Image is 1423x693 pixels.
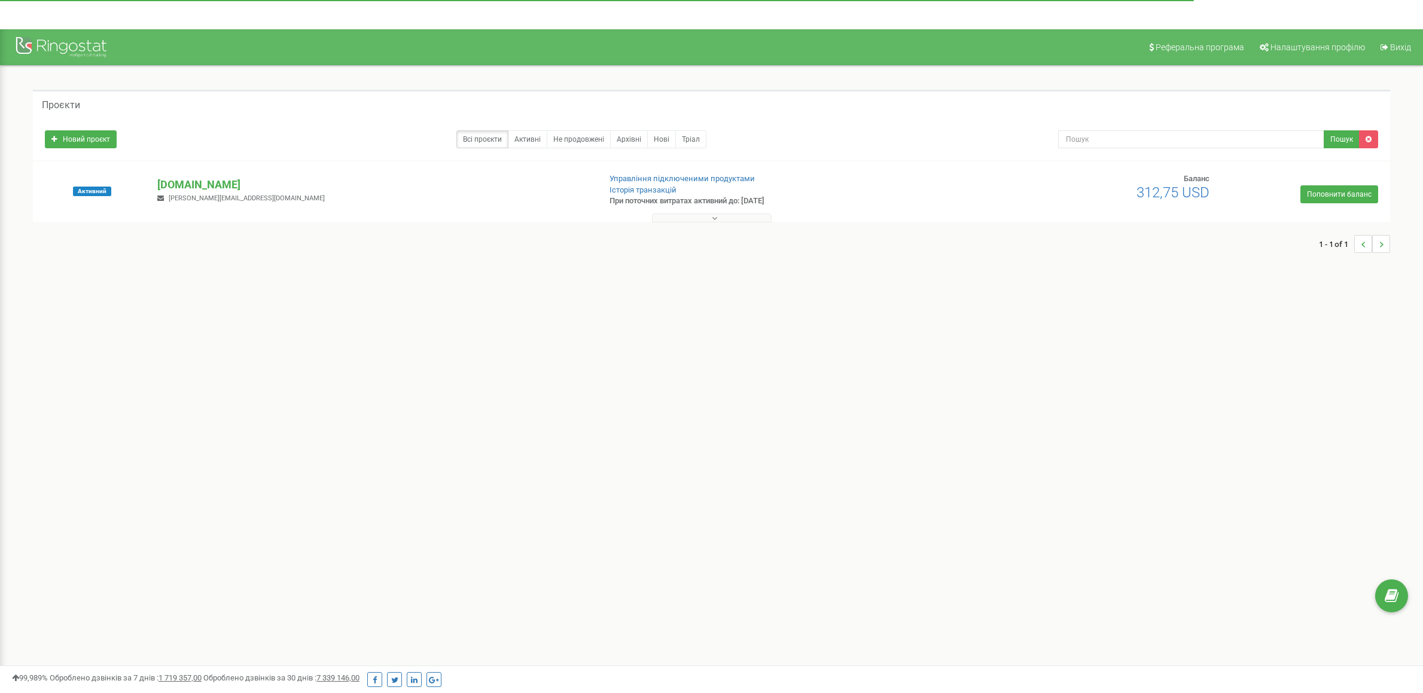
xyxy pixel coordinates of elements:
[169,194,325,202] span: [PERSON_NAME][EMAIL_ADDRESS][DOMAIN_NAME]
[508,130,547,148] a: Активні
[157,177,590,193] p: [DOMAIN_NAME]
[675,130,706,148] a: Тріал
[1319,235,1354,253] span: 1 - 1 of 1
[159,673,202,682] u: 1 719 357,00
[1373,29,1417,65] a: Вихід
[203,673,359,682] span: Оброблено дзвінків за 30 днів :
[1319,223,1390,265] nav: ...
[1156,42,1244,52] span: Реферальна програма
[647,130,676,148] a: Нові
[1252,29,1371,65] a: Налаштування профілю
[45,130,117,148] a: Новий проєкт
[1141,29,1250,65] a: Реферальна програма
[610,196,930,207] p: При поточних витратах активний до: [DATE]
[1390,42,1411,52] span: Вихід
[1382,625,1411,654] iframe: Intercom live chat
[1300,185,1378,203] a: Поповнити баланс
[610,130,648,148] a: Архівні
[547,130,611,148] a: Не продовжені
[610,174,755,183] a: Управління підключеними продуктами
[50,673,202,682] span: Оброблено дзвінків за 7 днів :
[456,130,508,148] a: Всі проєкти
[1136,184,1209,201] span: 312,75 USD
[1184,174,1209,183] span: Баланс
[73,187,111,196] span: Активний
[1270,42,1365,52] span: Налаштування профілю
[610,185,677,194] a: Історія транзакцій
[1058,130,1324,148] input: Пошук
[316,673,359,682] u: 7 339 146,00
[12,673,48,682] span: 99,989%
[1324,130,1360,148] button: Пошук
[42,100,80,111] h5: Проєкти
